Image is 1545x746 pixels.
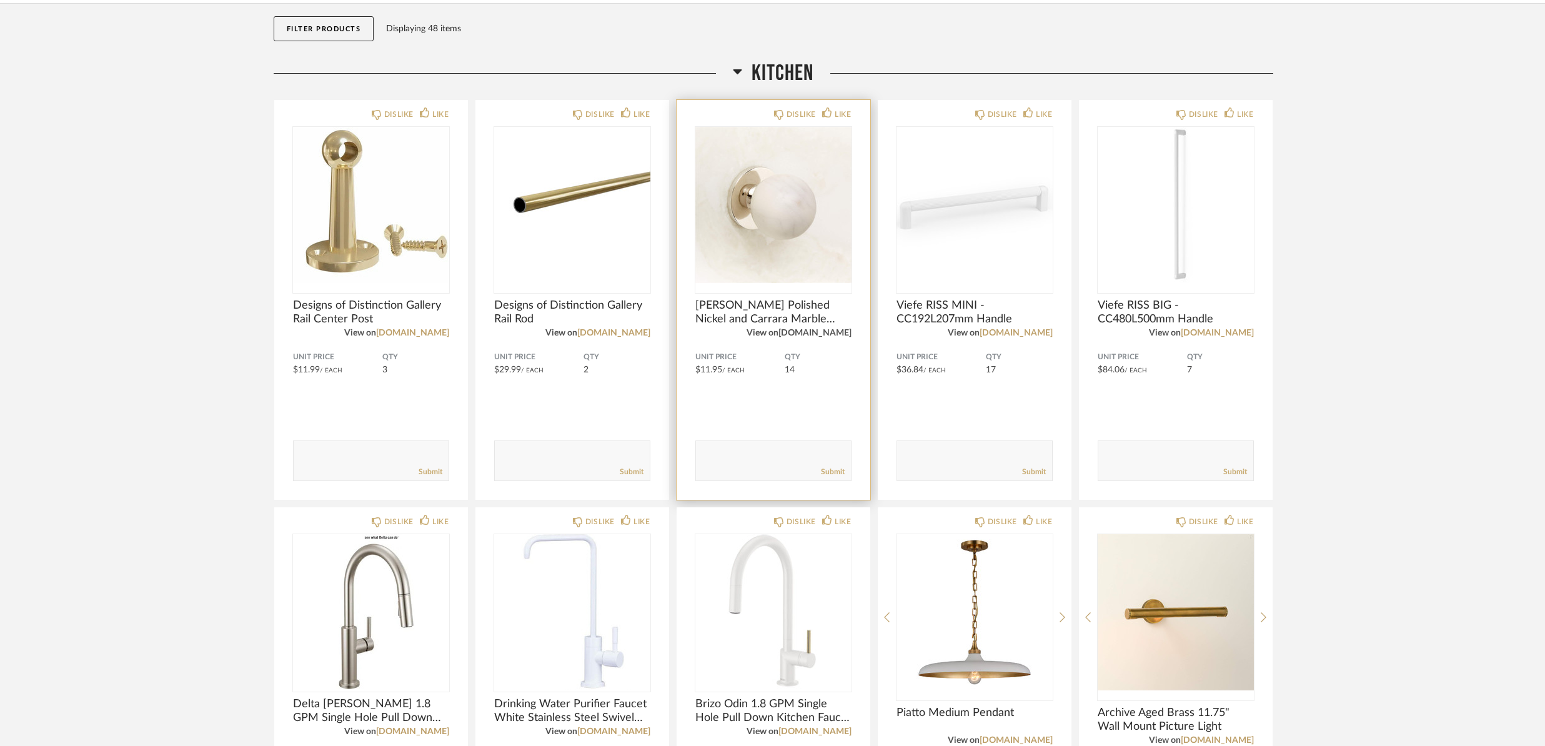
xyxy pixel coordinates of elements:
[988,108,1017,121] div: DISLIKE
[695,299,852,326] span: [PERSON_NAME] Polished Nickel and Carrara Marble Knob 1.25''
[545,329,577,337] span: View on
[986,366,996,374] span: 17
[1189,515,1218,528] div: DISLIKE
[1149,736,1181,745] span: View on
[785,366,795,374] span: 14
[1098,534,1254,690] img: undefined
[980,329,1053,337] a: [DOMAIN_NAME]
[897,534,1053,690] div: 0
[293,352,382,362] span: Unit Price
[432,515,449,528] div: LIKE
[897,352,986,362] span: Unit Price
[633,108,650,121] div: LIKE
[821,467,845,477] a: Submit
[585,515,615,528] div: DISLIKE
[1189,108,1218,121] div: DISLIKE
[293,697,449,725] span: Delta [PERSON_NAME] 1.8 GPM Single Hole Pull Down Kitchen Faucet - Includes Escutcheon
[897,366,923,374] span: $36.84
[747,329,778,337] span: View on
[382,366,387,374] span: 3
[1098,366,1125,374] span: $84.06
[787,108,816,121] div: DISLIKE
[1125,367,1147,374] span: / Each
[948,329,980,337] span: View on
[577,727,650,736] a: [DOMAIN_NAME]
[577,329,650,337] a: [DOMAIN_NAME]
[695,352,785,362] span: Unit Price
[897,127,1053,283] div: 0
[494,366,521,374] span: $29.99
[432,108,449,121] div: LIKE
[494,352,584,362] span: Unit Price
[923,367,946,374] span: / Each
[1187,352,1254,362] span: QTY
[376,329,449,337] a: [DOMAIN_NAME]
[344,329,376,337] span: View on
[1187,366,1192,374] span: 7
[620,467,643,477] a: Submit
[419,467,442,477] a: Submit
[1098,534,1254,690] div: 0
[293,366,320,374] span: $11.99
[747,727,778,736] span: View on
[494,127,650,283] img: undefined
[1098,127,1254,283] div: 0
[384,108,414,121] div: DISLIKE
[386,22,1267,36] div: Displaying 48 items
[521,367,544,374] span: / Each
[344,727,376,736] span: View on
[787,515,816,528] div: DISLIKE
[988,515,1017,528] div: DISLIKE
[274,16,374,41] button: Filter Products
[545,727,577,736] span: View on
[384,515,414,528] div: DISLIKE
[1237,108,1253,121] div: LIKE
[778,329,852,337] a: [DOMAIN_NAME]
[1237,515,1253,528] div: LIKE
[320,367,342,374] span: / Each
[1022,467,1046,477] a: Submit
[835,108,851,121] div: LIKE
[494,534,650,690] img: undefined
[382,352,449,362] span: QTY
[584,352,650,362] span: QTY
[293,127,449,283] img: undefined
[897,706,1053,720] span: Piatto Medium Pendant
[1149,329,1181,337] span: View on
[585,108,615,121] div: DISLIKE
[1098,352,1187,362] span: Unit Price
[785,352,852,362] span: QTY
[1036,108,1052,121] div: LIKE
[1098,299,1254,326] span: Viefe RISS BIG - CC480L500mm Handle
[494,127,650,283] div: 0
[897,534,1053,690] img: undefined
[695,697,852,725] span: Brizo Odin 1.8 GPM Single Hole Pull Down Kitchen Faucet with Arc Spout - Less Handle
[293,299,449,326] span: Designs of Distinction Gallery Rail Center Post
[1181,736,1254,745] a: [DOMAIN_NAME]
[1223,467,1247,477] a: Submit
[695,534,852,690] img: undefined
[695,366,722,374] span: $11.95
[986,352,1053,362] span: QTY
[494,299,650,326] span: Designs of Distinction Gallery Rail Rod
[722,367,745,374] span: / Each
[835,515,851,528] div: LIKE
[980,736,1053,745] a: [DOMAIN_NAME]
[897,299,1053,326] span: Viefe RISS MINI - CC192L207mm Handle
[494,697,650,725] span: Drinking Water Purifier Faucet White Stainless Steel Swivel Kitchen Water Filter Faucet-B
[695,127,852,283] img: undefined
[948,736,980,745] span: View on
[1181,329,1254,337] a: [DOMAIN_NAME]
[695,127,852,283] div: 0
[584,366,589,374] span: 2
[1036,515,1052,528] div: LIKE
[897,127,1053,283] img: undefined
[633,515,650,528] div: LIKE
[778,727,852,736] a: [DOMAIN_NAME]
[293,534,449,690] img: undefined
[752,60,813,87] span: Kitchen
[1098,706,1254,734] span: Archive Aged Brass 11.75" Wall Mount Picture Light
[376,727,449,736] a: [DOMAIN_NAME]
[293,127,449,283] div: 0
[1098,127,1254,283] img: undefined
